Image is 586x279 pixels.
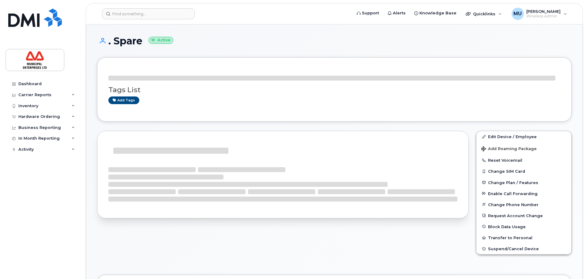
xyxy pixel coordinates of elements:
[476,188,571,199] button: Enable Call Forwarding
[476,155,571,166] button: Reset Voicemail
[476,166,571,177] button: Change SIM Card
[476,131,571,142] a: Edit Device / Employee
[148,37,173,44] small: Active
[488,180,538,185] span: Change Plan / Features
[108,86,560,94] h3: Tags List
[476,221,571,232] button: Block Data Usage
[476,210,571,221] button: Request Account Change
[476,177,571,188] button: Change Plan / Features
[488,191,538,196] span: Enable Call Forwarding
[476,243,571,254] button: Suspend/Cancel Device
[97,36,572,46] h1: . Spare
[476,199,571,210] button: Change Phone Number
[476,232,571,243] button: Transfer to Personal
[488,247,539,251] span: Suspend/Cancel Device
[108,96,139,104] a: Add tags
[481,146,537,152] span: Add Roaming Package
[476,142,571,155] button: Add Roaming Package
